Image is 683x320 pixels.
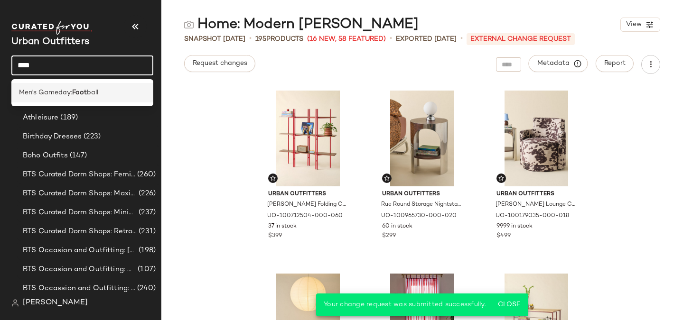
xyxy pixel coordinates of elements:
[192,60,247,67] span: Request changes
[268,232,282,240] span: $399
[255,36,266,43] span: 195
[11,37,89,47] span: Current Company Name
[496,201,576,209] span: [PERSON_NAME] Lounge Chair in Brown/White at Urban Outfitters
[267,201,347,209] span: [PERSON_NAME] Folding Collapsible Storage Shelf in Red at Urban Outfitters
[137,226,156,237] span: (231)
[268,222,297,231] span: 37 in stock
[497,301,521,309] span: Close
[23,112,58,123] span: Athleisure
[396,34,457,44] p: Exported [DATE]
[537,59,580,68] span: Metadata
[390,33,392,45] span: •
[135,169,156,180] span: (260)
[23,226,137,237] span: BTS Curated Dorm Shops: Retro+ Boho
[249,33,252,45] span: •
[72,88,87,98] b: Foot
[374,91,470,186] img: 100965730_020_b
[23,150,68,161] span: Boho Outfits
[382,232,396,240] span: $299
[68,150,87,161] span: (147)
[184,20,194,29] img: svg%3e
[381,201,461,209] span: Rue Round Storage Nightstand in [GEOGRAPHIC_DATA]/Chrome at Urban Outfitters
[23,207,137,218] span: BTS Curated Dorm Shops: Minimalist
[23,264,136,275] span: BTS Occasion and Outfitting: Homecoming Dresses
[267,212,343,220] span: UO-100712504-000-060
[23,169,135,180] span: BTS Curated Dorm Shops: Feminine
[58,112,78,123] span: (189)
[626,21,642,28] span: View
[23,283,135,294] span: BTS Occassion and Outfitting: Campus Lounge
[184,55,255,72] button: Request changes
[23,245,137,256] span: BTS Occasion and Outfitting: [PERSON_NAME] to Party
[270,175,276,181] img: svg%3e
[137,245,156,256] span: (198)
[496,232,511,240] span: $499
[307,34,386,44] span: (16 New, 58 Featured)
[135,283,156,294] span: (240)
[382,222,412,231] span: 60 in stock
[381,212,457,220] span: UO-100965730-000-020
[467,33,575,45] p: External Change Request
[19,88,72,98] span: Men's Gameday:
[11,299,19,307] img: svg%3e
[496,222,533,231] span: 9999 in stock
[82,131,101,142] span: (223)
[255,34,303,44] div: Products
[137,188,156,199] span: (226)
[496,190,577,199] span: Urban Outfitters
[261,91,356,186] img: 100712504_060_b
[137,207,156,218] span: (237)
[498,175,504,181] img: svg%3e
[23,188,137,199] span: BTS Curated Dorm Shops: Maximalist
[596,55,634,72] button: Report
[23,297,88,309] span: [PERSON_NAME]
[496,212,570,220] span: UO-100179035-000-018
[489,91,584,186] img: 100179035_018_b
[494,296,524,313] button: Close
[324,301,486,308] span: Your change request was submitted successfully.
[620,18,660,32] button: View
[604,60,626,67] span: Report
[136,264,156,275] span: (107)
[87,88,98,98] span: ball
[23,131,82,142] span: Birthday Dresses
[184,15,419,34] div: Home: Modern [PERSON_NAME]
[382,190,462,199] span: Urban Outfitters
[11,21,92,35] img: cfy_white_logo.C9jOOHJF.svg
[384,175,390,181] img: svg%3e
[184,34,245,44] span: Snapshot [DATE]
[529,55,588,72] button: Metadata
[268,190,348,199] span: Urban Outfitters
[460,33,463,45] span: •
